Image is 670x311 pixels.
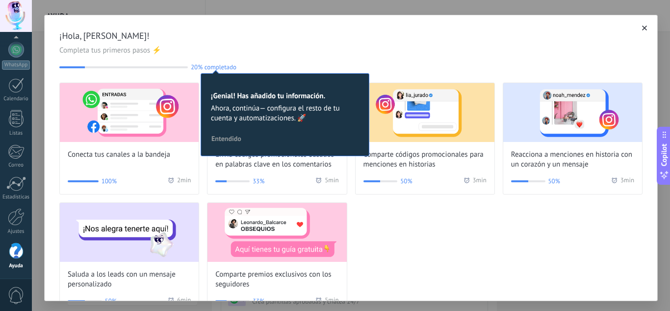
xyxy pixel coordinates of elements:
[102,176,117,186] span: 100%
[473,176,487,186] span: 3 min
[211,104,359,123] span: Ahora, continúa— configura el resto de tu cuenta y automatizaciones. 🚀
[211,91,359,101] h2: ¡Genial! Has añadido tu información.
[325,296,338,306] span: 5 min
[2,162,30,169] div: Correo
[659,143,669,166] span: Copilot
[2,60,30,70] div: WhatsApp
[215,150,338,170] span: Envía códigos promocionales basados en palabras clave en los comentarios
[60,83,199,142] img: Connect your channels to the inbox
[207,203,346,262] img: Share exclusive rewards with followers
[59,30,643,42] span: ¡Hola, [PERSON_NAME]!
[2,96,30,102] div: Calendario
[2,130,30,137] div: Listas
[356,83,494,142] img: Share promo codes for story mentions
[253,176,264,186] span: 33%
[620,176,634,186] span: 3 min
[215,270,338,289] span: Comparte premios exclusivos con los seguidores
[363,150,487,170] span: Comparte códigos promocionales para menciones en historias
[177,176,191,186] span: 2 min
[177,296,191,306] span: 6 min
[400,176,412,186] span: 50%
[105,296,117,306] span: 50%
[191,63,236,71] span: 20% completado
[253,296,264,306] span: 33%
[511,150,634,170] span: Reacciona a menciones en historia con un corazón y un mensaje
[207,131,246,146] button: Entendido
[503,83,642,142] img: React to story mentions with a heart and personalized message
[59,46,643,56] span: Completa tus primeros pasos ⚡
[2,228,30,235] div: Ajustes
[2,194,30,200] div: Estadísticas
[211,135,241,142] span: Entendido
[68,150,170,160] span: Conecta tus canales a la bandeja
[548,176,560,186] span: 50%
[2,263,30,269] div: Ayuda
[325,176,338,186] span: 5 min
[68,270,191,289] span: Saluda a los leads con un mensaje personalizado
[60,203,199,262] img: Greet leads with a custom message (Wizard onboarding modal)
